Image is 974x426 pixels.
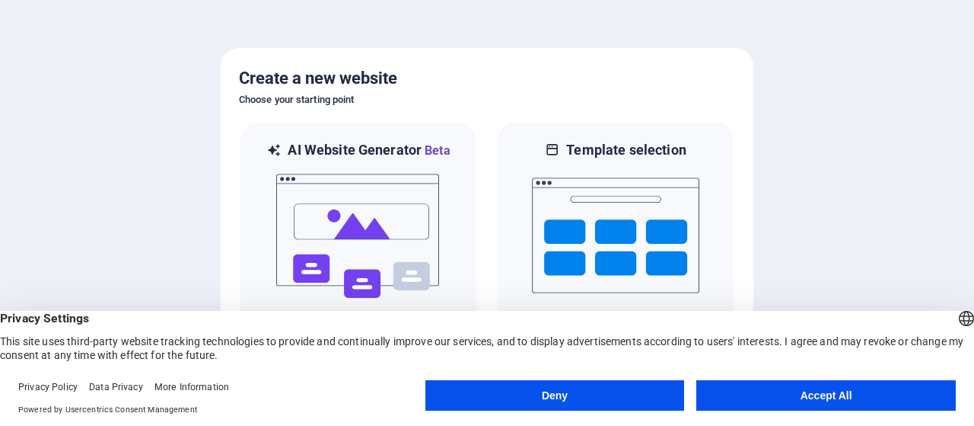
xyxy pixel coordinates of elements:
div: Template selectionChoose from 150+ templates and adjust it to you needs. [496,121,735,360]
h6: AI Website Generator [288,141,450,160]
img: ai [275,160,442,312]
div: AI Website GeneratorBetaaiLet the AI Website Generator create a website based on your input. [239,121,478,360]
h5: Create a new website [239,66,735,91]
h6: Template selection [566,141,686,159]
span: Beta [422,143,450,158]
h6: Choose your starting point [239,91,735,109]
